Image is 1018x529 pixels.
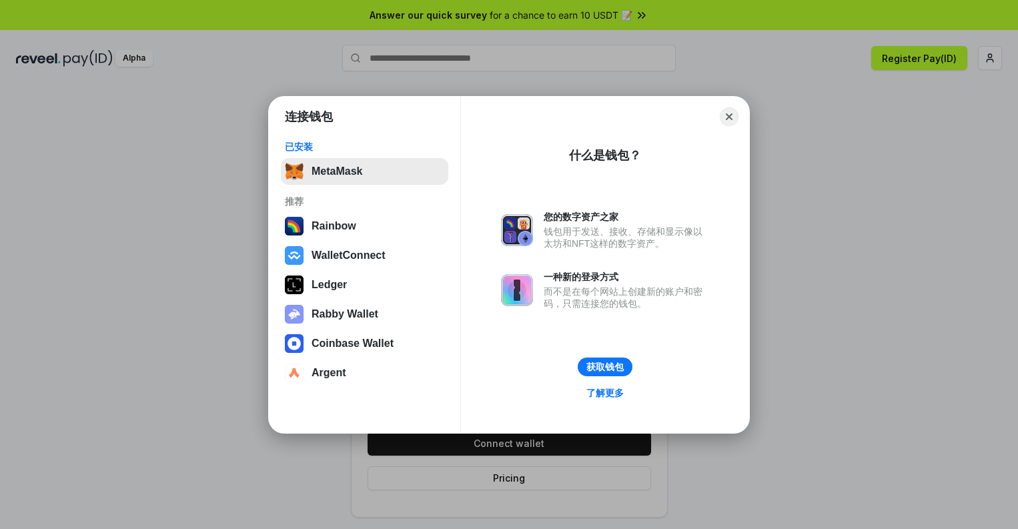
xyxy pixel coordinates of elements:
img: svg+xml,%3Csvg%20xmlns%3D%22http%3A%2F%2Fwww.w3.org%2F2000%2Fsvg%22%20fill%3D%22none%22%20viewBox... [501,214,533,246]
button: Ledger [281,272,448,298]
div: 什么是钱包？ [569,147,641,163]
div: Rabby Wallet [312,308,378,320]
img: svg+xml,%3Csvg%20fill%3D%22none%22%20height%3D%2233%22%20viewBox%3D%220%200%2035%2033%22%20width%... [285,162,304,181]
div: 钱包用于发送、接收、存储和显示像以太坊和NFT这样的数字资产。 [544,225,709,249]
button: Rabby Wallet [281,301,448,328]
div: 而不是在每个网站上创建新的账户和密码，只需连接您的钱包。 [544,286,709,310]
div: Ledger [312,279,347,291]
div: 了解更多 [586,387,624,399]
div: Argent [312,367,346,379]
img: svg+xml,%3Csvg%20xmlns%3D%22http%3A%2F%2Fwww.w3.org%2F2000%2Fsvg%22%20fill%3D%22none%22%20viewBox... [501,274,533,306]
button: 获取钱包 [578,358,632,376]
img: svg+xml,%3Csvg%20width%3D%22120%22%20height%3D%22120%22%20viewBox%3D%220%200%20120%20120%22%20fil... [285,217,304,235]
div: Coinbase Wallet [312,338,394,350]
a: 了解更多 [578,384,632,402]
button: WalletConnect [281,242,448,269]
button: Argent [281,360,448,386]
img: svg+xml,%3Csvg%20width%3D%2228%22%20height%3D%2228%22%20viewBox%3D%220%200%2028%2028%22%20fill%3D... [285,246,304,265]
img: svg+xml,%3Csvg%20width%3D%2228%22%20height%3D%2228%22%20viewBox%3D%220%200%2028%2028%22%20fill%3D... [285,364,304,382]
div: Rainbow [312,220,356,232]
button: Close [720,107,738,126]
div: 获取钱包 [586,361,624,373]
img: svg+xml,%3Csvg%20xmlns%3D%22http%3A%2F%2Fwww.w3.org%2F2000%2Fsvg%22%20fill%3D%22none%22%20viewBox... [285,305,304,324]
div: WalletConnect [312,249,386,261]
button: Rainbow [281,213,448,239]
button: MetaMask [281,158,448,185]
h1: 连接钱包 [285,109,333,125]
div: 已安装 [285,141,444,153]
img: svg+xml,%3Csvg%20width%3D%2228%22%20height%3D%2228%22%20viewBox%3D%220%200%2028%2028%22%20fill%3D... [285,334,304,353]
div: 推荐 [285,195,444,207]
div: MetaMask [312,165,362,177]
div: 您的数字资产之家 [544,211,709,223]
button: Coinbase Wallet [281,330,448,357]
img: svg+xml,%3Csvg%20xmlns%3D%22http%3A%2F%2Fwww.w3.org%2F2000%2Fsvg%22%20width%3D%2228%22%20height%3... [285,276,304,294]
div: 一种新的登录方式 [544,271,709,283]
